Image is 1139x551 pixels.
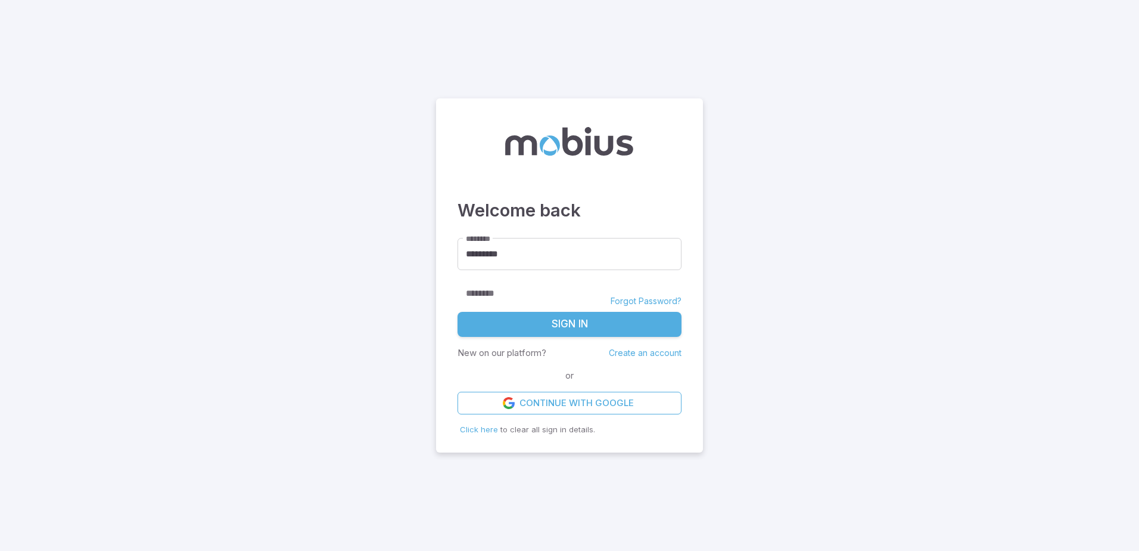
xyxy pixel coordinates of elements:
button: Sign In [458,312,681,337]
h3: Welcome back [458,197,681,224]
a: Create an account [609,348,681,358]
p: to clear all sign in details. [460,424,679,436]
span: or [562,369,577,382]
a: Forgot Password? [611,295,681,307]
span: Click here [460,425,498,434]
a: Continue with Google [458,392,681,414]
p: New on our platform? [458,346,546,360]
